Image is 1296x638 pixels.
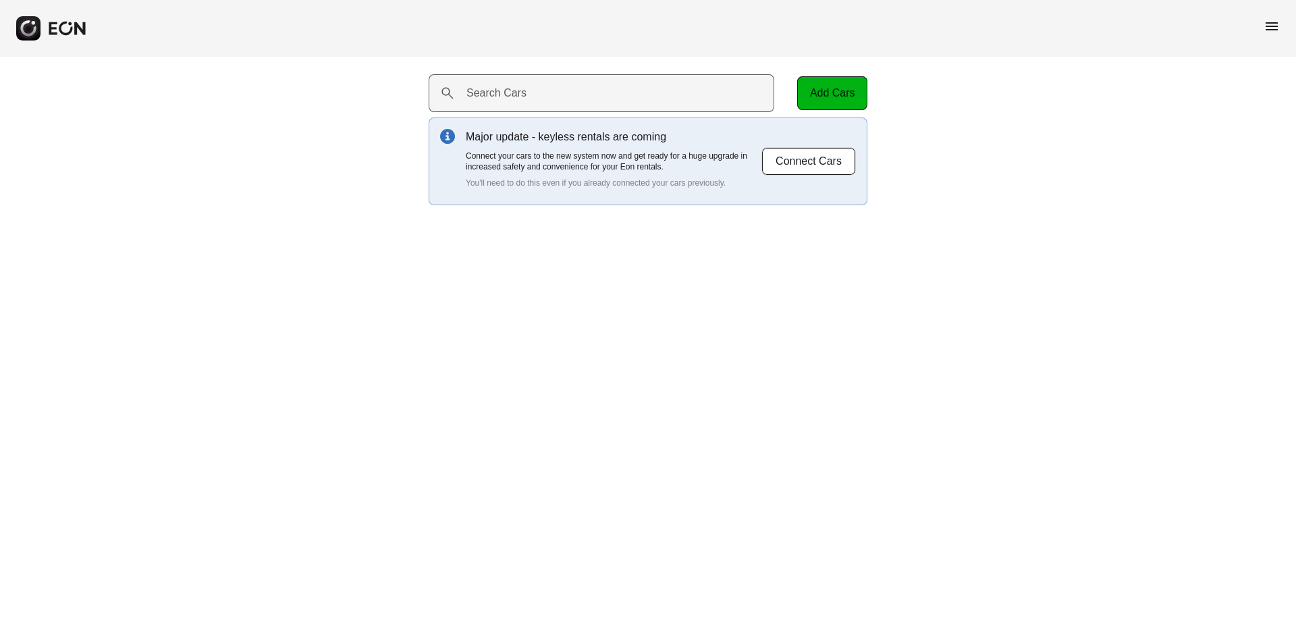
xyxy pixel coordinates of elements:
[1264,18,1280,34] span: menu
[797,76,867,110] button: Add Cars
[761,147,856,176] button: Connect Cars
[466,178,761,188] p: You'll need to do this even if you already connected your cars previously.
[466,85,526,101] label: Search Cars
[466,151,761,172] p: Connect your cars to the new system now and get ready for a huge upgrade in increased safety and ...
[440,129,455,144] img: info
[466,129,761,145] p: Major update - keyless rentals are coming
